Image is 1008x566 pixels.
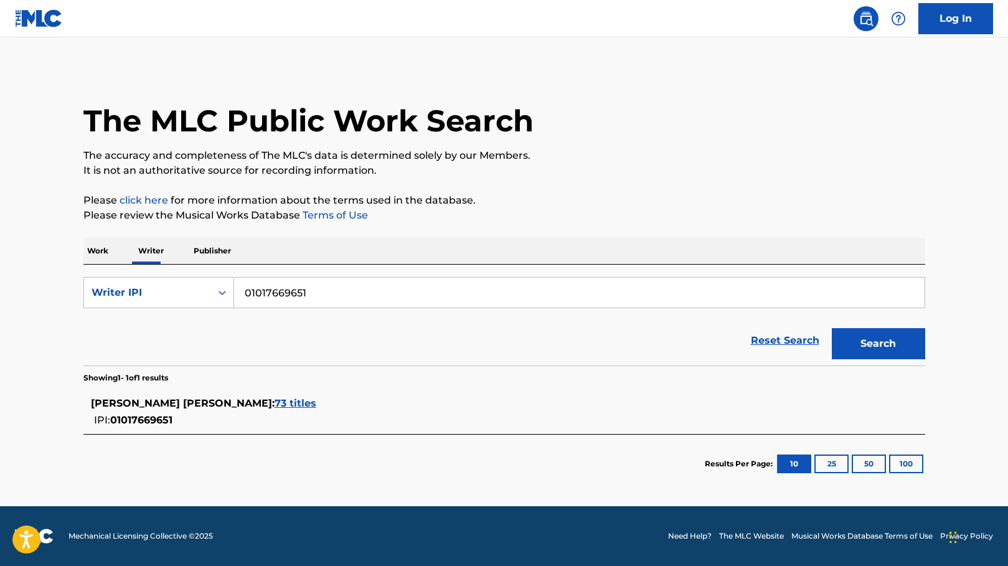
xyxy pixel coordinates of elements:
[83,102,534,139] h1: The MLC Public Work Search
[889,455,923,473] button: 100
[854,6,878,31] a: Public Search
[949,519,957,556] div: Drag
[94,414,110,426] span: IPI:
[791,531,933,542] a: Musical Works Database Terms of Use
[300,209,368,221] a: Terms of Use
[83,277,925,366] form: Search Form
[891,11,906,26] img: help
[940,531,993,542] a: Privacy Policy
[134,238,167,264] p: Writer
[83,163,925,178] p: It is not an authoritative source for recording information.
[745,327,826,354] a: Reset Search
[275,397,316,409] span: 73 titles
[91,397,275,409] span: [PERSON_NAME] [PERSON_NAME] :
[83,148,925,163] p: The accuracy and completeness of The MLC's data is determined solely by our Members.
[705,458,776,469] p: Results Per Page:
[832,328,925,359] button: Search
[83,208,925,223] p: Please review the Musical Works Database
[110,414,172,426] span: 01017669651
[859,11,874,26] img: search
[668,531,712,542] a: Need Help?
[92,285,204,300] div: Writer IPI
[918,3,993,34] a: Log In
[15,9,63,27] img: MLC Logo
[190,238,235,264] p: Publisher
[814,455,849,473] button: 25
[777,455,811,473] button: 10
[83,372,168,384] p: Showing 1 - 1 of 1 results
[15,529,54,544] img: logo
[719,531,784,542] a: The MLC Website
[852,455,886,473] button: 50
[83,238,112,264] p: Work
[120,194,168,206] a: click here
[68,531,213,542] span: Mechanical Licensing Collective © 2025
[83,193,925,208] p: Please for more information about the terms used in the database.
[946,506,1008,566] iframe: Chat Widget
[886,6,911,31] div: Help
